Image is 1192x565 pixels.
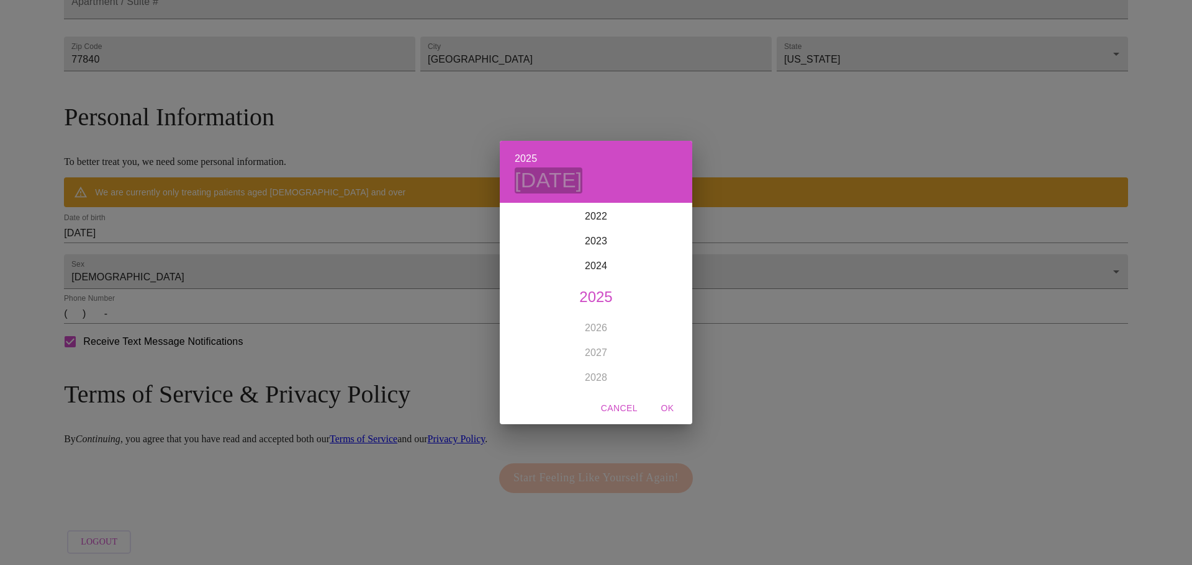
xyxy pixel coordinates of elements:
div: 2025 [500,285,692,309]
span: Cancel [601,401,638,416]
div: 2023 [500,229,692,254]
button: 2025 [515,150,537,167]
button: Cancel [596,397,643,420]
div: 2022 [500,204,692,229]
div: 2024 [500,254,692,278]
button: [DATE] [515,167,582,194]
button: OK [648,397,687,420]
span: OK [652,401,682,416]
